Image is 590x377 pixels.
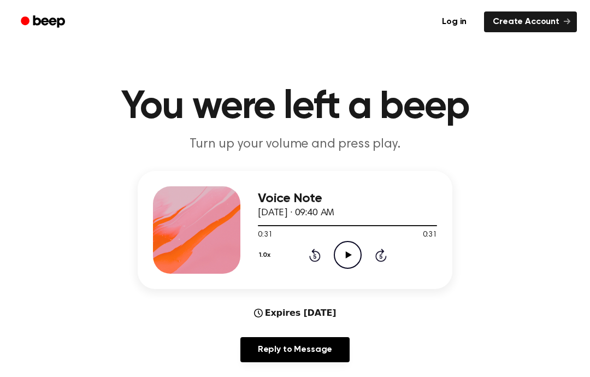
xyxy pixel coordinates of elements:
a: Create Account [484,11,577,32]
a: Log in [431,9,477,34]
h1: You were left a beep [15,87,575,127]
a: Beep [13,11,75,33]
a: Reply to Message [240,337,350,362]
p: Turn up your volume and press play. [85,136,505,154]
button: 1.0x [258,246,274,264]
span: 0:31 [423,229,437,241]
h3: Voice Note [258,191,437,206]
div: Expires [DATE] [254,307,337,320]
span: [DATE] · 09:40 AM [258,208,334,218]
span: 0:31 [258,229,272,241]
